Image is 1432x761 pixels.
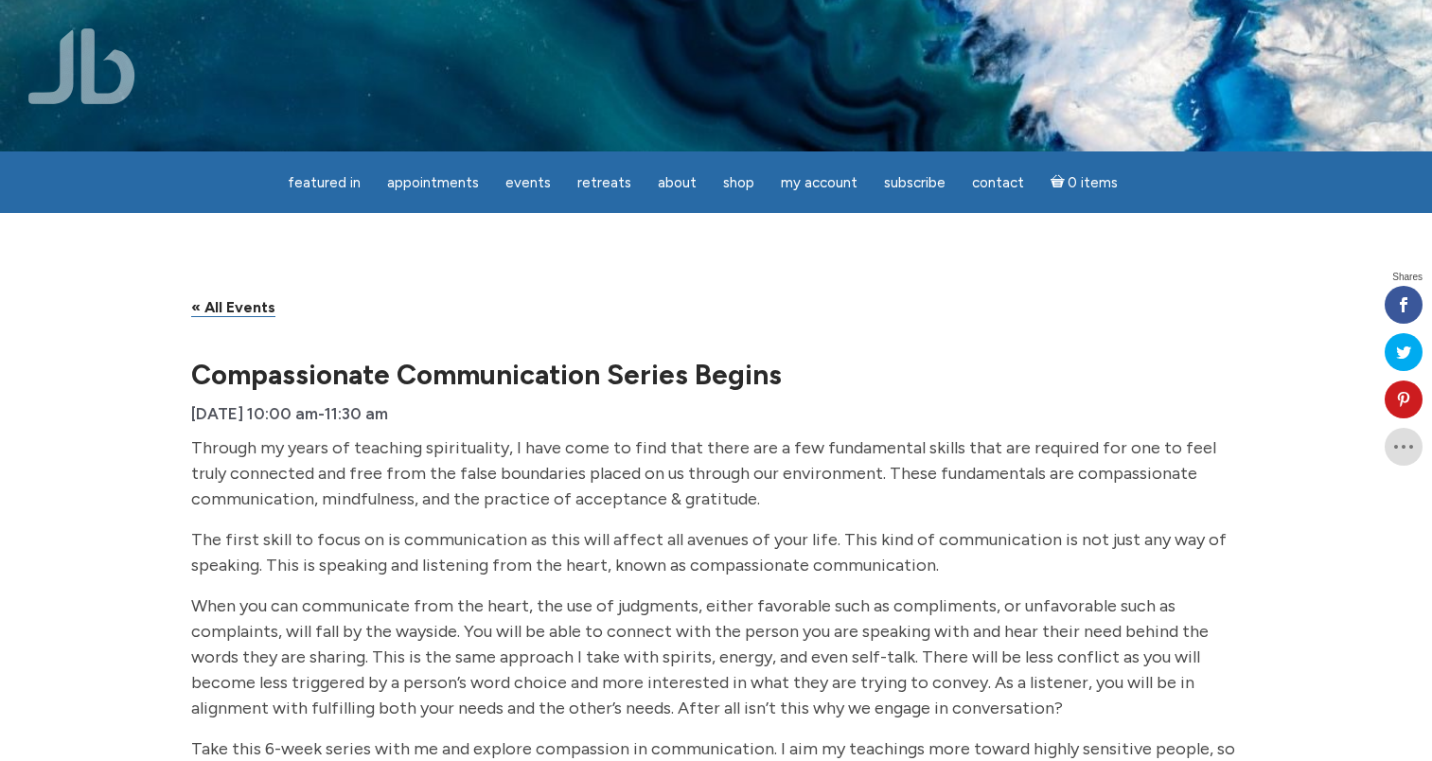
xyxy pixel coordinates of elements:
a: Retreats [566,165,643,202]
span: About [658,174,697,191]
span: [DATE] 10:00 am [191,404,318,423]
a: Shop [712,165,766,202]
p: When you can communicate from the heart, the use of judgments, either favorable such as complimen... [191,593,1242,721]
h1: Compassionate Communication Series Begins [191,361,1242,388]
span: Events [505,174,551,191]
span: Appointments [387,174,479,191]
a: About [646,165,708,202]
a: My Account [769,165,869,202]
p: The first skill to focus on is communication as this will affect all avenues of your life. This k... [191,527,1242,578]
span: Contact [972,174,1024,191]
span: 11:30 am [325,404,388,423]
span: Shop [723,174,754,191]
a: « All Events [191,298,275,317]
span: Subscribe [884,174,946,191]
a: Cart0 items [1039,163,1130,202]
span: featured in [288,174,361,191]
span: My Account [781,174,857,191]
p: Through my years of teaching spirituality, I have come to find that there are a few fundamental s... [191,435,1242,512]
span: Shares [1392,273,1423,282]
a: Subscribe [873,165,957,202]
a: Contact [961,165,1035,202]
a: Events [494,165,562,202]
span: Retreats [577,174,631,191]
span: 0 items [1068,176,1118,190]
i: Cart [1051,174,1069,191]
div: - [191,399,388,429]
a: featured in [276,165,372,202]
img: Jamie Butler. The Everyday Medium [28,28,135,104]
a: Appointments [376,165,490,202]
